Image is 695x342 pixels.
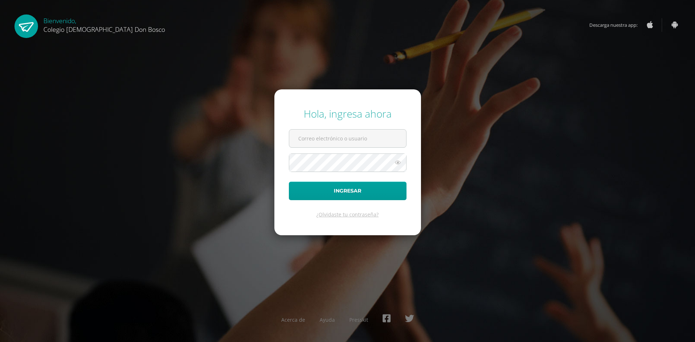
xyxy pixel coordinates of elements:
[589,18,645,32] span: Descarga nuestra app:
[43,25,165,34] span: Colegio [DEMOGRAPHIC_DATA] Don Bosco
[289,182,407,200] button: Ingresar
[316,211,379,218] a: ¿Olvidaste tu contraseña?
[281,316,305,323] a: Acerca de
[289,107,407,121] div: Hola, ingresa ahora
[349,316,368,323] a: Presskit
[43,14,165,34] div: Bienvenido,
[289,130,406,147] input: Correo electrónico o usuario
[320,316,335,323] a: Ayuda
